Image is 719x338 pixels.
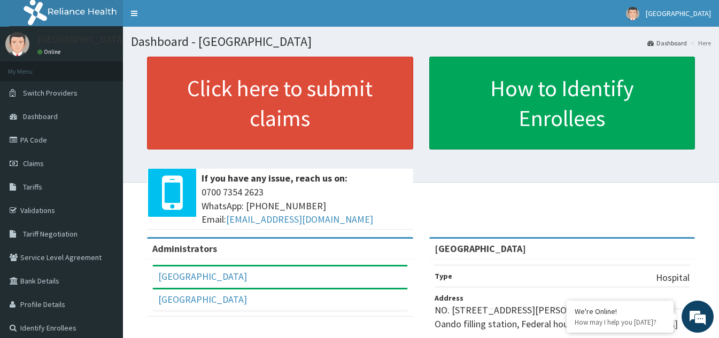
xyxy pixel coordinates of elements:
span: Tariff Negotiation [23,229,78,239]
h1: Dashboard - [GEOGRAPHIC_DATA] [131,35,711,49]
span: Claims [23,159,44,168]
p: Hospital [656,271,690,285]
img: User Image [5,32,29,56]
b: Administrators [152,242,217,255]
div: We're Online! [575,306,666,316]
a: Click here to submit claims [147,57,413,150]
p: NO. [STREET_ADDRESS][PERSON_NAME], opp NNPC and Oando filling station, Federal housing, [GEOGRAPH... [435,303,690,331]
li: Here [688,38,711,48]
a: [GEOGRAPHIC_DATA] [158,293,247,305]
span: [GEOGRAPHIC_DATA] [646,9,711,18]
b: Type [435,271,452,281]
strong: [GEOGRAPHIC_DATA] [435,242,526,255]
a: Online [37,48,63,56]
a: Dashboard [647,38,687,48]
p: [GEOGRAPHIC_DATA] [37,35,126,44]
b: If you have any issue, reach us on: [202,172,347,184]
span: Tariffs [23,182,42,192]
a: [EMAIL_ADDRESS][DOMAIN_NAME] [226,213,373,225]
a: How to Identify Enrollees [429,57,695,150]
span: Dashboard [23,112,58,121]
a: [GEOGRAPHIC_DATA] [158,270,247,282]
b: Address [435,293,463,303]
span: 0700 7354 2623 WhatsApp: [PHONE_NUMBER] Email: [202,185,408,226]
span: Switch Providers [23,88,78,98]
img: User Image [626,7,639,20]
p: How may I help you today? [575,318,666,327]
